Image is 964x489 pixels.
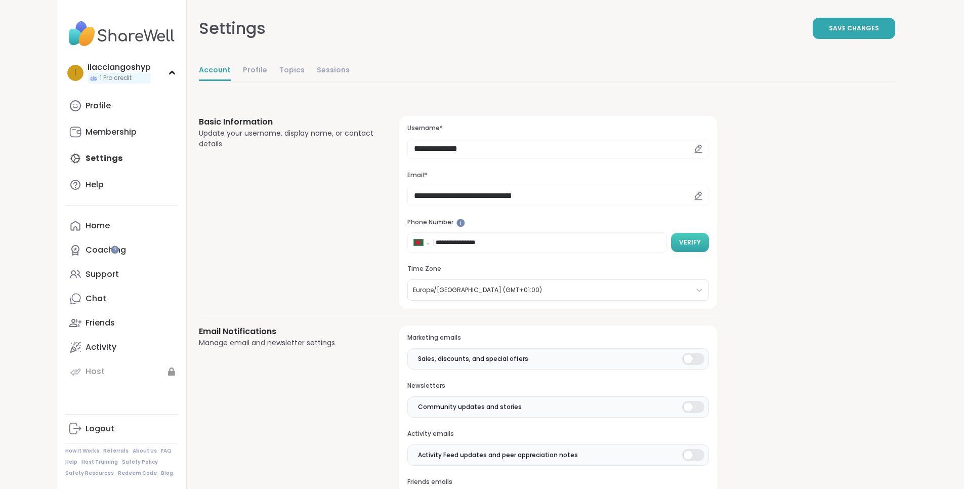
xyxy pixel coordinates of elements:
h3: Phone Number [407,218,708,227]
a: Home [65,214,178,238]
div: Profile [86,100,111,111]
a: Help [65,173,178,197]
div: Coaching [86,244,126,256]
a: Referrals [103,447,129,455]
button: Verify [671,233,709,252]
a: Activity [65,335,178,359]
h3: Basic Information [199,116,375,128]
div: Support [86,269,119,280]
div: ilacclangoshyp [88,62,151,73]
div: Manage email and newsletter settings [199,338,375,348]
div: Chat [86,293,106,304]
a: Coaching [65,238,178,262]
span: Activity Feed updates and peer appreciation notes [418,451,578,460]
a: Support [65,262,178,287]
iframe: Spotlight [111,246,119,254]
a: Membership [65,120,178,144]
div: Settings [199,16,266,40]
a: Profile [65,94,178,118]
span: i [74,66,76,79]
div: Help [86,179,104,190]
h3: Email* [407,171,708,180]
div: Home [86,220,110,231]
a: Profile [243,61,267,81]
div: Activity [86,342,116,353]
div: Membership [86,127,137,138]
h3: Username* [407,124,708,133]
span: Verify [679,238,701,247]
div: Update your username, display name, or contact details [199,128,375,149]
h3: Email Notifications [199,325,375,338]
a: Host [65,359,178,384]
span: Sales, discounts, and special offers [418,354,528,363]
img: ShareWell Nav Logo [65,16,178,52]
div: Host [86,366,105,377]
a: Logout [65,417,178,441]
span: Community updates and stories [418,402,522,412]
a: Safety Policy [122,459,158,466]
a: Chat [65,287,178,311]
div: Friends [86,317,115,329]
a: Redeem Code [118,470,157,477]
a: How It Works [65,447,99,455]
div: Logout [86,423,114,434]
a: Account [199,61,231,81]
a: Safety Resources [65,470,114,477]
h3: Friends emails [407,478,708,486]
span: Save Changes [829,24,879,33]
iframe: Spotlight [456,219,465,227]
h3: Activity emails [407,430,708,438]
a: Host Training [81,459,118,466]
h3: Marketing emails [407,334,708,342]
a: Friends [65,311,178,335]
button: Save Changes [813,18,895,39]
a: Help [65,459,77,466]
a: Sessions [317,61,350,81]
a: FAQ [161,447,172,455]
h3: Newsletters [407,382,708,390]
a: Blog [161,470,173,477]
h3: Time Zone [407,265,708,273]
span: 1 Pro credit [100,74,132,83]
a: Topics [279,61,305,81]
a: About Us [133,447,157,455]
